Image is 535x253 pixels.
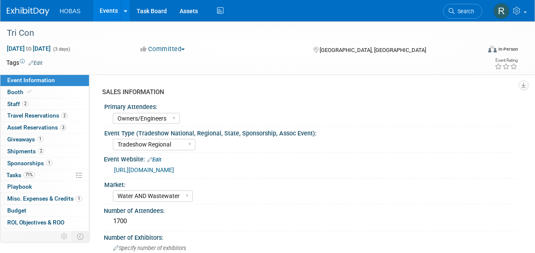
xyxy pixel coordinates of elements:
span: Playbook [7,183,32,190]
span: HOBAS [60,8,80,14]
span: 2 [38,148,44,154]
a: Giveaways1 [0,134,89,145]
span: 1 [46,160,52,166]
div: Tri Con [4,26,474,41]
div: Number of Exhibitors: [104,231,518,242]
span: [DATE] [DATE] [6,45,51,52]
span: Booth [7,89,33,95]
span: Budget [7,207,26,214]
div: Event Website: [104,153,518,164]
a: Travel Reservations2 [0,110,89,121]
a: Budget [0,205,89,216]
a: Tasks71% [0,170,89,181]
a: Attachments5 [0,229,89,240]
span: 2 [61,112,68,119]
button: Committed [137,45,188,54]
a: Event Information [0,75,89,86]
a: Staff2 [0,98,89,110]
span: Shipments [7,148,44,155]
span: Attachments [7,231,50,238]
a: Sponsorships1 [0,158,89,169]
div: Market: [104,178,514,189]
td: Toggle Event Tabs [72,231,89,242]
span: Asset Reservations [7,124,66,131]
td: Personalize Event Tab Strip [57,231,72,242]
div: SALES INFORMATION [102,88,512,97]
span: Misc. Expenses & Credits [7,195,82,202]
img: Format-Inperson.png [488,46,497,52]
div: In-Person [498,46,518,52]
span: 71% [23,172,35,178]
div: Event Rating [495,58,518,63]
a: Playbook [0,181,89,193]
span: ROI, Objectives & ROO [7,219,64,226]
span: Sponsorships [7,160,52,167]
a: Edit [29,60,43,66]
span: Tasks [6,172,35,178]
img: Rebecca Gonchar [493,3,509,19]
div: Number of Attendees: [104,204,518,215]
a: Shipments2 [0,146,89,157]
a: Search [443,4,482,19]
a: [URL][DOMAIN_NAME] [114,167,174,173]
span: Search [455,8,474,14]
td: Tags [6,58,43,67]
span: 5 [43,231,50,237]
i: Booth reservation complete [27,89,31,94]
span: 2 [22,101,29,107]
span: (3 days) [52,46,70,52]
span: Giveaways [7,136,43,143]
span: to [25,45,33,52]
div: 1700 [110,215,512,228]
a: Booth [0,86,89,98]
a: ROI, Objectives & ROO [0,217,89,228]
span: [GEOGRAPHIC_DATA], [GEOGRAPHIC_DATA] [320,47,426,53]
span: Travel Reservations [7,112,68,119]
a: Misc. Expenses & Credits1 [0,193,89,204]
span: 1 [76,195,82,202]
a: Edit [147,157,161,163]
div: Event Format [443,44,518,57]
a: Asset Reservations3 [0,122,89,133]
span: Event Information [7,77,55,83]
span: 3 [60,124,66,131]
span: Staff [7,101,29,107]
span: Specify number of exhibitors [113,245,186,251]
div: Event Type (Tradeshow National, Regional, State, Sponsorship, Assoc Event): [104,127,514,138]
div: Primary Attendees: [104,101,514,111]
img: ExhibitDay [7,7,49,16]
span: 1 [37,136,43,142]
